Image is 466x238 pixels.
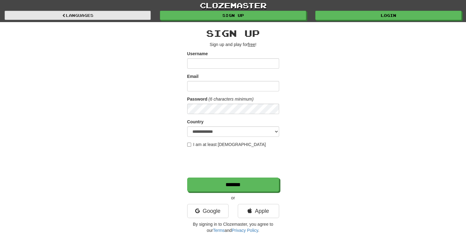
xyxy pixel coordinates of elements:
[238,204,279,218] a: Apple
[187,204,229,218] a: Google
[213,228,225,233] a: Terms
[187,195,279,201] p: or
[187,41,279,48] p: Sign up and play for !
[248,42,255,47] u: free
[187,73,199,79] label: Email
[187,151,280,175] iframe: reCAPTCHA
[187,51,208,57] label: Username
[187,119,204,125] label: Country
[232,228,258,233] a: Privacy Policy
[187,221,279,233] p: By signing in to Clozemaster, you agree to our and .
[5,11,151,20] a: Languages
[209,97,254,102] em: (6 characters minimum)
[187,28,279,38] h2: Sign up
[187,143,191,147] input: I am at least [DEMOGRAPHIC_DATA]
[315,11,461,20] a: Login
[160,11,306,20] a: Sign up
[187,96,207,102] label: Password
[187,141,266,148] label: I am at least [DEMOGRAPHIC_DATA]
